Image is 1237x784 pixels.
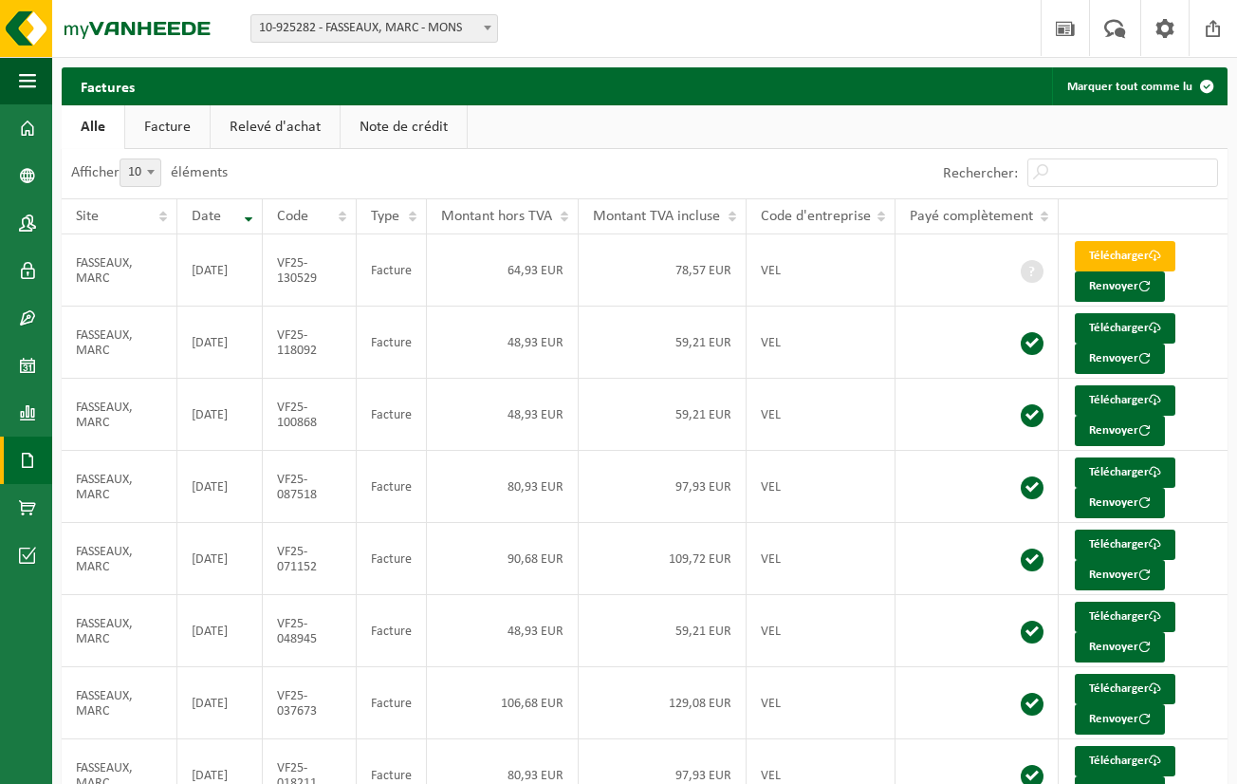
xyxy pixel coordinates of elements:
[263,379,357,451] td: VF25-100868
[427,379,579,451] td: 48,93 EUR
[341,105,467,149] a: Note de crédit
[76,209,99,224] span: Site
[1075,674,1175,704] a: Télécharger
[1075,746,1175,776] a: Télécharger
[120,159,161,187] span: 10
[177,234,263,307] td: [DATE]
[427,667,579,739] td: 106,68 EUR
[579,234,747,307] td: 78,57 EUR
[177,307,263,379] td: [DATE]
[943,166,1018,181] label: Rechercher:
[177,667,263,739] td: [DATE]
[579,595,747,667] td: 59,21 EUR
[263,667,357,739] td: VF25-037673
[579,667,747,739] td: 129,08 EUR
[1075,344,1165,374] button: Renvoyer
[1052,67,1226,105] button: Marquer tout comme lu
[1075,271,1165,302] button: Renvoyer
[177,523,263,595] td: [DATE]
[357,379,427,451] td: Facture
[1075,530,1175,560] a: Télécharger
[177,451,263,523] td: [DATE]
[371,209,399,224] span: Type
[579,523,747,595] td: 109,72 EUR
[747,451,895,523] td: VEL
[62,595,177,667] td: FASSEAUX, MARC
[1075,602,1175,632] a: Télécharger
[357,451,427,523] td: Facture
[747,595,895,667] td: VEL
[357,595,427,667] td: Facture
[357,307,427,379] td: Facture
[427,451,579,523] td: 80,93 EUR
[747,234,895,307] td: VEL
[263,595,357,667] td: VF25-048945
[263,451,357,523] td: VF25-087518
[357,667,427,739] td: Facture
[62,234,177,307] td: FASSEAUX, MARC
[62,451,177,523] td: FASSEAUX, MARC
[1075,416,1165,446] button: Renvoyer
[250,14,498,43] span: 10-925282 - FASSEAUX, MARC - MONS
[1075,560,1165,590] button: Renvoyer
[1075,241,1175,271] a: Télécharger
[1075,632,1165,663] button: Renvoyer
[910,209,1033,224] span: Payé complètement
[263,523,357,595] td: VF25-071152
[62,67,154,104] h2: Factures
[62,105,124,149] a: Alle
[427,307,579,379] td: 48,93 EUR
[120,159,160,186] span: 10
[125,105,210,149] a: Facture
[761,209,871,224] span: Code d'entreprise
[263,234,357,307] td: VF25-130529
[1075,457,1175,488] a: Télécharger
[71,165,228,180] label: Afficher éléments
[263,307,357,379] td: VF25-118092
[251,15,497,42] span: 10-925282 - FASSEAUX, MARC - MONS
[1075,488,1165,518] button: Renvoyer
[427,595,579,667] td: 48,93 EUR
[177,595,263,667] td: [DATE]
[747,307,895,379] td: VEL
[1075,385,1175,416] a: Télécharger
[747,379,895,451] td: VEL
[177,379,263,451] td: [DATE]
[62,523,177,595] td: FASSEAUX, MARC
[62,379,177,451] td: FASSEAUX, MARC
[593,209,720,224] span: Montant TVA incluse
[579,451,747,523] td: 97,93 EUR
[62,307,177,379] td: FASSEAUX, MARC
[211,105,340,149] a: Relevé d'achat
[62,667,177,739] td: FASSEAUX, MARC
[277,209,308,224] span: Code
[579,307,747,379] td: 59,21 EUR
[579,379,747,451] td: 59,21 EUR
[1075,313,1175,344] a: Télécharger
[427,234,579,307] td: 64,93 EUR
[427,523,579,595] td: 90,68 EUR
[441,209,552,224] span: Montant hors TVA
[1075,704,1165,735] button: Renvoyer
[747,523,895,595] td: VEL
[357,523,427,595] td: Facture
[192,209,221,224] span: Date
[747,667,895,739] td: VEL
[357,234,427,307] td: Facture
